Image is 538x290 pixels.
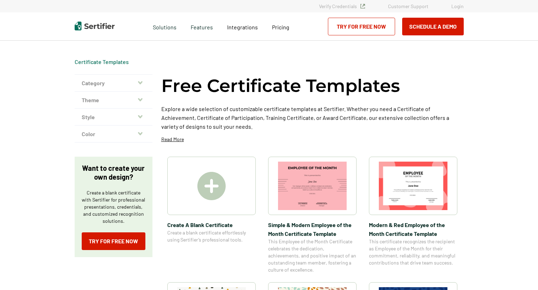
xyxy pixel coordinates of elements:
a: Integrations [227,22,258,31]
span: This Employee of the Month Certificate celebrates the dedication, achievements, and positive impa... [268,238,357,273]
a: Modern & Red Employee of the Month Certificate TemplateModern & Red Employee of the Month Certifi... [369,157,457,273]
button: Style [75,109,152,126]
a: Simple & Modern Employee of the Month Certificate TemplateSimple & Modern Employee of the Month C... [268,157,357,273]
img: Simple & Modern Employee of the Month Certificate Template [278,162,347,210]
a: Customer Support [388,3,428,9]
span: Create a blank certificate effortlessly using Sertifier’s professional tools. [167,229,256,243]
span: This certificate recognizes the recipient as Employee of the Month for their commitment, reliabil... [369,238,457,266]
a: Pricing [272,22,289,31]
a: Try for Free Now [82,232,145,250]
img: Verified [360,4,365,8]
a: Verify Credentials [319,3,365,9]
button: Color [75,126,152,143]
div: Breadcrumb [75,58,129,65]
button: Category [75,75,152,92]
button: Theme [75,92,152,109]
a: Login [451,3,464,9]
a: Certificate Templates [75,58,129,65]
span: Create A Blank Certificate [167,220,256,229]
span: Features [191,22,213,31]
span: Modern & Red Employee of the Month Certificate Template [369,220,457,238]
img: Modern & Red Employee of the Month Certificate Template [379,162,447,210]
span: Solutions [153,22,177,31]
h1: Free Certificate Templates [161,74,400,97]
span: Simple & Modern Employee of the Month Certificate Template [268,220,357,238]
img: Sertifier | Digital Credentialing Platform [75,22,115,30]
span: Pricing [272,24,289,30]
p: Explore a wide selection of customizable certificate templates at Sertifier. Whether you need a C... [161,104,464,131]
img: Create A Blank Certificate [197,172,226,200]
a: Try for Free Now [328,18,395,35]
p: Read More [161,136,184,143]
span: Integrations [227,24,258,30]
p: Want to create your own design? [82,164,145,181]
p: Create a blank certificate with Sertifier for professional presentations, credentials, and custom... [82,189,145,225]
